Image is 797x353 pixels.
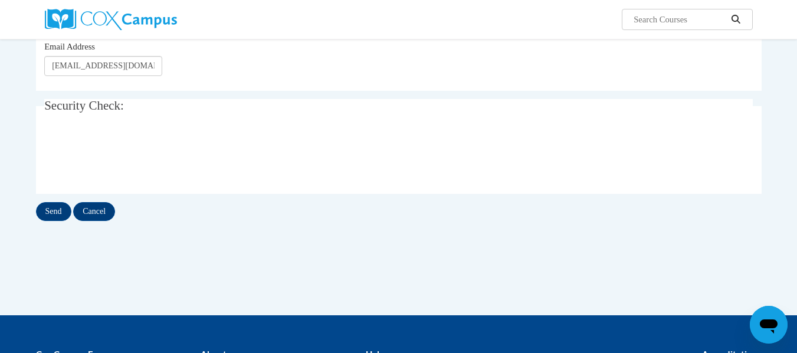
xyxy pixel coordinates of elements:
input: Cancel [73,202,115,221]
input: Email [44,56,162,76]
input: Send [36,202,71,221]
input: Search Courses [632,12,727,27]
button: Search [727,12,744,27]
img: Cox Campus [45,9,177,30]
span: Email Address [44,42,95,51]
a: Cox Campus [45,9,269,30]
iframe: reCAPTCHA [44,133,224,179]
span: Security Check: [44,98,124,113]
iframe: Button to launch messaging window [750,306,788,344]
